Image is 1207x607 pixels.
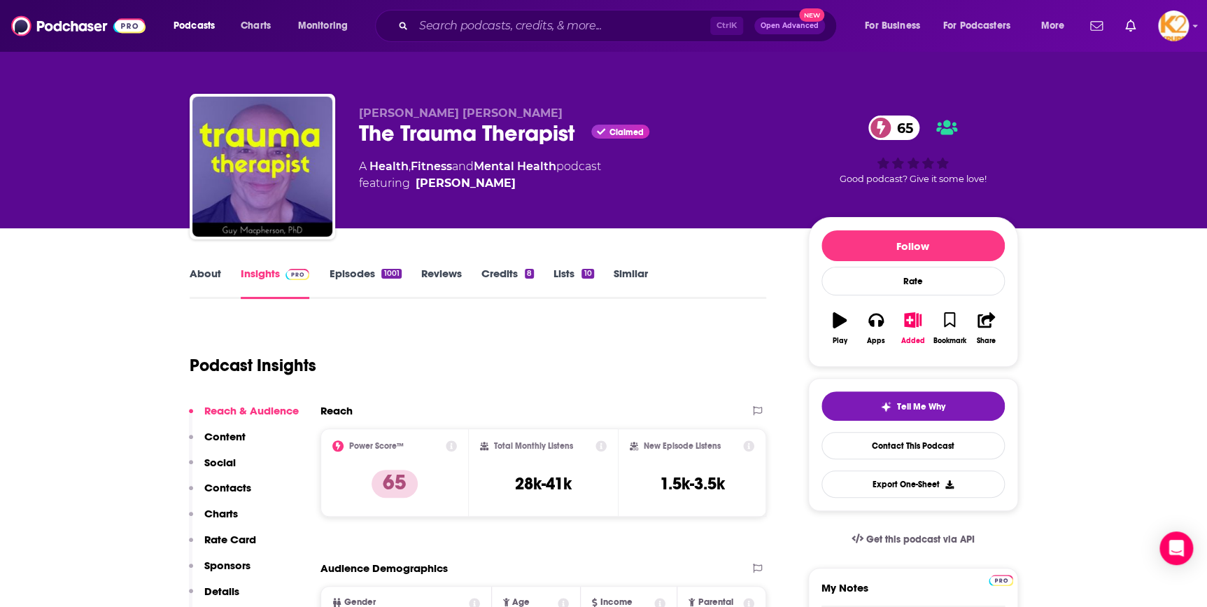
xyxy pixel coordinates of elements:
a: Fitness [411,160,452,173]
img: Podchaser Pro [989,575,1013,586]
button: open menu [1031,15,1082,37]
span: More [1040,16,1064,36]
button: open menu [934,15,1031,37]
span: For Podcasters [943,16,1010,36]
p: Details [204,585,239,598]
button: open menu [164,15,233,37]
button: Added [894,303,931,354]
span: 65 [882,116,919,140]
span: featuring [359,175,601,192]
button: Social [189,456,236,482]
span: New [799,8,824,22]
p: Sponsors [204,559,250,572]
span: Age [512,598,530,607]
div: Rate [821,267,1005,295]
a: Episodes1001 [329,267,401,299]
img: tell me why sparkle [880,401,891,412]
button: Content [189,430,246,456]
a: 65 [868,116,919,140]
p: Rate Card [204,533,256,546]
a: Lists10 [553,267,593,299]
span: Monitoring [298,16,348,36]
span: , [409,160,411,173]
p: Contacts [204,481,251,494]
button: Show profile menu [1158,11,1189,41]
div: 8 [525,269,534,279]
img: Podchaser Pro [285,269,310,280]
p: Content [204,430,246,443]
div: A podcast [359,158,601,192]
h1: Podcast Insights [190,355,316,376]
a: Guy Macpherson [416,175,516,192]
p: Charts [204,507,238,520]
button: open menu [855,15,938,37]
div: Apps [867,337,885,345]
img: User Profile [1158,11,1189,41]
p: 65 [372,470,418,498]
h2: Total Monthly Listens [494,441,573,451]
span: Logged in as K2Krupp [1158,11,1189,41]
a: InsightsPodchaser Pro [241,267,310,299]
span: Podcasts [174,16,215,36]
a: Credits8 [481,267,534,299]
button: Play [821,303,858,354]
div: Play [832,337,847,345]
a: Similar [614,267,648,299]
button: Rate Card [189,533,256,559]
span: and [452,160,474,173]
p: Reach & Audience [204,404,299,417]
span: Tell Me Why [897,401,945,412]
a: Health [369,160,409,173]
a: Charts [232,15,279,37]
a: Reviews [421,267,462,299]
span: For Business [865,16,920,36]
a: Show notifications dropdown [1120,14,1141,38]
button: Bookmark [931,303,968,354]
div: 65Good podcast? Give it some love! [808,106,1018,193]
button: open menu [288,15,366,37]
button: Share [968,303,1004,354]
h2: Reach [320,404,353,417]
span: Gender [344,598,376,607]
button: Open AdvancedNew [754,18,825,34]
span: Good podcast? Give it some love! [840,174,987,184]
a: Get this podcast via API [840,522,986,557]
a: Contact This Podcast [821,432,1005,459]
img: Podchaser - Follow, Share and Rate Podcasts [11,13,146,39]
div: Search podcasts, credits, & more... [388,10,850,42]
h3: 28k-41k [515,473,572,494]
a: Pro website [989,573,1013,586]
div: Open Intercom Messenger [1159,531,1193,565]
div: 10 [581,269,593,279]
img: The Trauma Therapist [192,97,332,237]
a: Show notifications dropdown [1085,14,1108,38]
span: Income [600,598,633,607]
p: Social [204,456,236,469]
span: Claimed [609,129,644,136]
button: Reach & Audience [189,404,299,430]
button: Charts [189,507,238,533]
input: Search podcasts, credits, & more... [414,15,710,37]
button: Apps [858,303,894,354]
span: Get this podcast via API [866,533,974,545]
h2: New Episode Listens [644,441,721,451]
h2: Audience Demographics [320,561,448,575]
button: Follow [821,230,1005,261]
button: Sponsors [189,559,250,585]
span: Charts [241,16,271,36]
button: Contacts [189,481,251,507]
span: Ctrl K [710,17,743,35]
label: My Notes [821,581,1005,606]
a: Mental Health [474,160,556,173]
h3: 1.5k-3.5k [660,473,725,494]
div: Bookmark [933,337,966,345]
button: tell me why sparkleTell Me Why [821,391,1005,421]
span: [PERSON_NAME] [PERSON_NAME] [359,106,563,120]
a: About [190,267,221,299]
button: Export One-Sheet [821,470,1005,498]
div: Added [901,337,925,345]
span: Open Advanced [761,22,819,29]
div: 1001 [381,269,401,279]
